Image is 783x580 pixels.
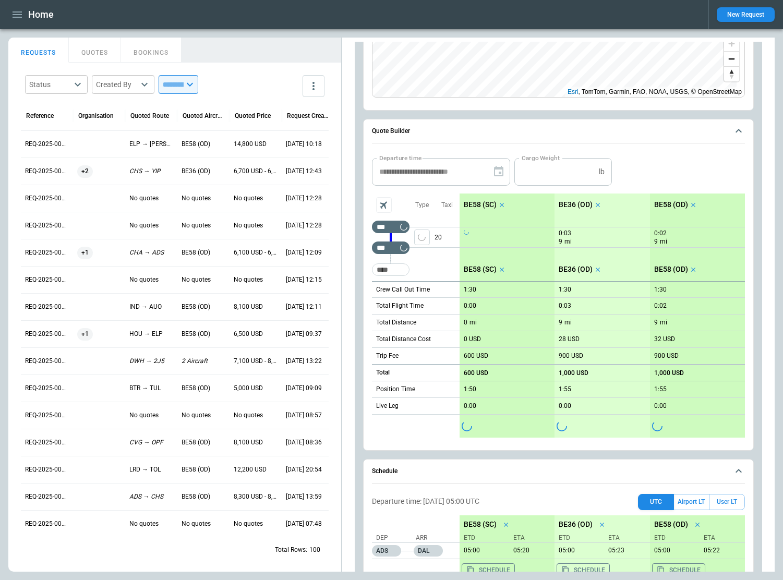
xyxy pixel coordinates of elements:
[130,112,169,119] div: Quoted Route
[182,519,225,528] p: No quotes
[129,357,173,366] p: DWH → 2J5
[309,546,320,554] p: 100
[286,303,330,311] p: 10/03/2025 12:11
[69,38,121,63] button: QUOTES
[376,369,390,376] h6: Total
[182,411,225,420] p: No quotes
[372,263,409,276] div: Too short
[286,438,330,447] p: 09/26/2025 08:36
[652,563,705,577] button: Copy the aircraft schedule to your clipboard
[559,534,600,542] p: ETD
[555,547,600,554] p: 10/09/2025
[568,88,579,95] a: Esri
[414,229,430,245] button: left aligned
[25,167,69,176] p: REQ-2025-000322
[559,265,593,274] p: BE36 (OD)
[372,241,409,254] div: Too short
[235,112,271,119] div: Quoted Price
[557,563,610,577] button: Copy the aircraft schedule to your clipboard
[376,285,430,294] p: Crew Call Out Time
[286,275,330,284] p: 10/03/2025 12:15
[559,402,571,410] p: 0:00
[286,357,330,366] p: 09/28/2025 13:22
[654,534,695,542] p: ETD
[286,465,330,474] p: 09/25/2025 20:54
[183,112,224,119] div: Quoted Aircraft
[275,546,307,554] p: Total Rows:
[464,335,481,343] p: 0 USD
[78,112,114,119] div: Organisation
[464,286,476,294] p: 1:30
[441,201,453,210] p: Taxi
[415,201,429,210] p: Type
[234,357,278,366] p: 7,100 USD - 8,100 USD
[654,520,688,529] p: BE58 (OD)
[286,167,330,176] p: 10/05/2025 12:43
[26,112,54,119] div: Reference
[372,158,745,438] div: Quote Builder
[129,465,173,474] p: LRD → TOL
[564,237,572,246] p: mi
[559,335,580,343] p: 28 USD
[129,140,173,149] p: ELP → ABE
[25,438,69,447] p: REQ-2025-000312
[234,438,278,447] p: 8,100 USD
[416,534,452,542] p: Arr
[654,319,658,327] p: 9
[372,119,745,143] button: Quote Builder
[286,140,330,149] p: 10/07/2025 10:18
[129,275,173,284] p: No quotes
[77,321,93,347] span: +1
[96,79,138,90] div: Created By
[559,369,588,377] p: 1,000 USD
[25,140,69,149] p: REQ-2025-000323
[464,319,467,327] p: 0
[464,369,488,377] p: 600 USD
[376,301,424,310] p: Total Flight Time
[372,468,397,475] h6: Schedule
[182,194,225,203] p: No quotes
[182,275,225,284] p: No quotes
[654,402,667,410] p: 0:00
[654,229,667,237] p: 0:02
[234,411,278,420] p: No quotes
[8,38,69,63] button: REQUESTS
[469,318,477,327] p: mi
[674,494,709,510] button: Airport LT
[129,330,173,339] p: HOU → ELP
[25,275,69,284] p: REQ-2025-000318
[724,66,739,81] button: Reset bearing to north
[182,248,225,257] p: BE58 (OD)
[234,303,278,311] p: 8,100 USD
[379,153,422,162] label: Departure time
[599,167,605,176] p: lb
[286,194,330,203] p: 10/05/2025 12:28
[376,402,399,410] p: Live Leg
[25,303,69,311] p: REQ-2025-000317
[182,140,225,149] p: BE58 (OD)
[460,547,505,554] p: 10/09/2025
[464,265,497,274] p: BE58 (SC)
[121,38,182,63] button: BOOKINGS
[234,248,278,257] p: 6,100 USD - 6,300 USD
[568,87,742,97] div: , TomTom, Garmin, FAO, NOAA, USGS, © OpenStreetMap
[654,369,684,377] p: 1,000 USD
[29,79,71,90] div: Status
[182,357,225,366] p: 2 Aircraft
[559,352,583,360] p: 900 USD
[25,330,69,339] p: REQ-2025-000316
[182,465,225,474] p: BE58 (OD)
[234,221,278,230] p: No quotes
[234,492,278,501] p: 8,300 USD - 8,600 USD
[25,411,69,420] p: REQ-2025-000313
[464,302,476,310] p: 0:00
[182,438,225,447] p: BE58 (OD)
[509,547,555,554] p: 10/09/2025
[129,492,173,501] p: ADS → CHS
[234,465,278,474] p: 12,200 USD
[376,385,415,394] p: Position Time
[372,545,401,557] p: ADS
[654,237,658,246] p: 9
[435,227,460,247] p: 20
[559,302,571,310] p: 0:03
